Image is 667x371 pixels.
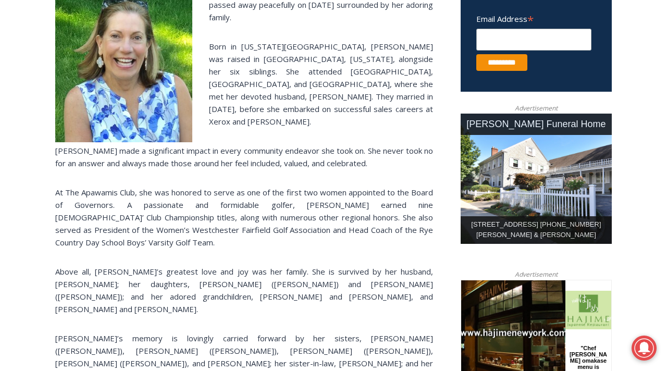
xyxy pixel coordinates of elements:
span: Intern @ [DOMAIN_NAME] [273,104,483,127]
div: "At the 10am stand-up meeting, each intern gets a chance to take [PERSON_NAME] and the other inte... [263,1,492,101]
span: Advertisement [504,103,568,113]
div: [STREET_ADDRESS] [PHONE_NUMBER] [PERSON_NAME] & [PERSON_NAME] [461,216,612,244]
div: "Chef [PERSON_NAME] omakase menu is nirvana for lovers of great Japanese food." [107,65,148,125]
p: Born in [US_STATE][GEOGRAPHIC_DATA], [PERSON_NAME] was raised in [GEOGRAPHIC_DATA], [US_STATE], a... [55,40,433,128]
p: Above all, [PERSON_NAME]’s greatest love and joy was her family. She is survived by her husband, ... [55,265,433,315]
p: At The Apawamis Club, she was honored to serve as one of the first two women appointed to the Boa... [55,186,433,249]
label: Email Address [476,8,591,27]
span: Open Tues. - Sun. [PHONE_NUMBER] [3,107,102,147]
a: Intern @ [DOMAIN_NAME] [251,101,505,130]
a: Open Tues. - Sun. [PHONE_NUMBER] [1,105,105,130]
p: [PERSON_NAME] made a significant impact in every community endeavor she took on. She never took n... [55,144,433,169]
div: [PERSON_NAME] Funeral Home [461,114,612,135]
span: Advertisement [504,269,568,279]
